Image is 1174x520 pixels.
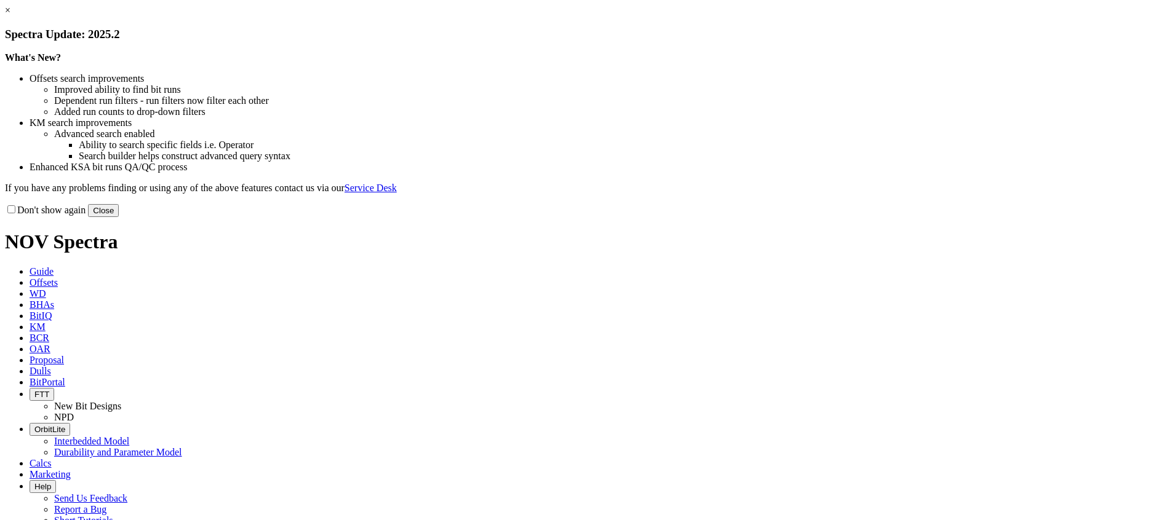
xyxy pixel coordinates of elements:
[30,344,50,354] span: OAR
[7,205,15,213] input: Don't show again
[30,266,54,277] span: Guide
[54,84,1169,95] li: Improved ability to find bit runs
[34,425,65,434] span: OrbitLite
[5,230,1169,253] h1: NOV Spectra
[54,504,106,514] a: Report a Bug
[5,183,1169,194] p: If you have any problems finding or using any of the above features contact us via our
[345,183,397,193] a: Service Desk
[34,482,51,491] span: Help
[88,204,119,217] button: Close
[30,377,65,387] span: BitPortal
[79,140,1169,151] li: Ability to search specific fields i.e. Operator
[54,447,182,457] a: Durability and Parameter Model
[30,321,46,332] span: KM
[30,310,52,321] span: BitIQ
[30,277,58,288] span: Offsets
[54,436,129,446] a: Interbedded Model
[54,412,74,422] a: NPD
[30,458,52,468] span: Calcs
[5,52,61,63] strong: What's New?
[30,299,54,310] span: BHAs
[5,28,1169,41] h3: Spectra Update: 2025.2
[5,205,86,215] label: Don't show again
[54,401,121,411] a: New Bit Designs
[30,162,1169,173] li: Enhanced KSA bit runs QA/QC process
[30,333,49,343] span: BCR
[30,366,51,376] span: Dulls
[30,469,71,479] span: Marketing
[30,73,1169,84] li: Offsets search improvements
[54,128,1169,140] li: Advanced search enabled
[54,106,1169,117] li: Added run counts to drop-down filters
[54,493,127,503] a: Send Us Feedback
[54,95,1169,106] li: Dependent run filters - run filters now filter each other
[30,117,1169,128] li: KM search improvements
[30,355,64,365] span: Proposal
[30,288,46,299] span: WD
[5,5,10,15] a: ×
[79,151,1169,162] li: Search builder helps construct advanced query syntax
[34,390,49,399] span: FTT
